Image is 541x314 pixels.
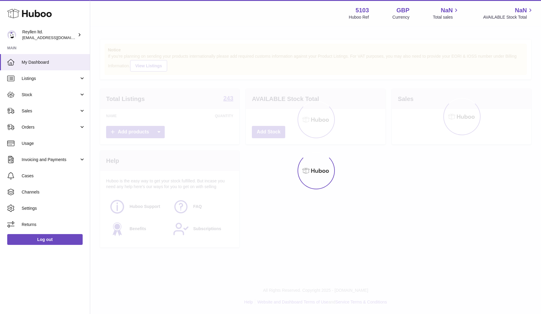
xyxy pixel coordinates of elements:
span: NaN [441,6,453,14]
span: Listings [22,76,79,81]
div: Reyllen ltd. [22,29,76,41]
span: Returns [22,222,85,227]
span: [EMAIL_ADDRESS][DOMAIN_NAME] [22,35,88,40]
a: Log out [7,234,83,245]
div: Currency [393,14,410,20]
span: Orders [22,124,79,130]
span: Cases [22,173,85,179]
span: Stock [22,92,79,98]
span: Settings [22,206,85,211]
span: Channels [22,189,85,195]
strong: 5103 [356,6,369,14]
span: Usage [22,141,85,146]
span: Total sales [433,14,460,20]
a: NaN AVAILABLE Stock Total [483,6,534,20]
strong: GBP [396,6,409,14]
img: reyllen@reyllen.com [7,30,16,39]
span: AVAILABLE Stock Total [483,14,534,20]
span: Invoicing and Payments [22,157,79,163]
div: Huboo Ref [349,14,369,20]
span: Sales [22,108,79,114]
span: My Dashboard [22,59,85,65]
a: NaN Total sales [433,6,460,20]
span: NaN [515,6,527,14]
